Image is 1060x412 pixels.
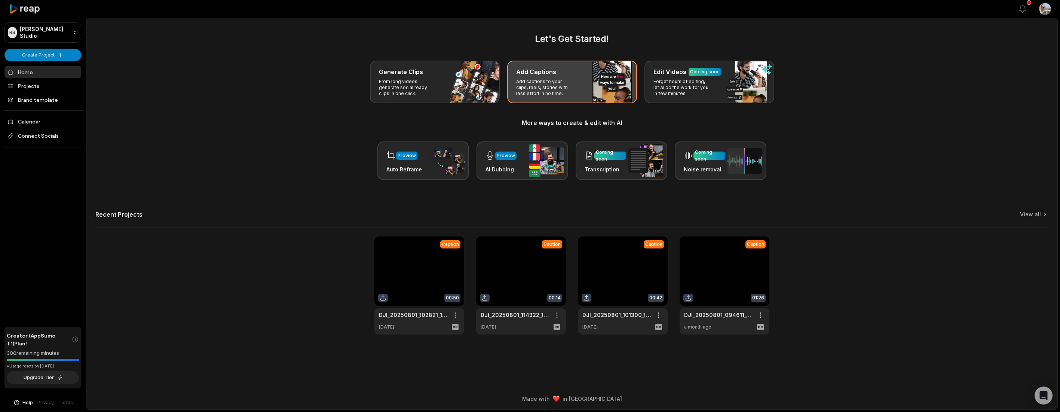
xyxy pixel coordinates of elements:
[398,152,416,159] div: Preview
[93,395,1051,403] div: Made with in [GEOGRAPHIC_DATA]
[4,94,81,106] a: Brand template
[13,399,33,406] button: Help
[95,211,143,218] h2: Recent Projects
[481,311,549,319] a: DJI_20250801_114322_163_null_video
[379,67,423,76] h3: Generate Clips
[684,165,725,173] h3: Noise removal
[58,399,73,406] a: Terms
[516,79,574,97] p: Add captions to your clips, reels, stories with less effort in no time.
[7,350,79,357] div: 300 remaining minutes
[690,68,720,75] div: Coming soon
[4,49,81,61] button: Create Project
[379,79,437,97] p: From long videos generate social ready clips in one click.
[553,396,560,402] img: heart emoji
[379,311,448,319] a: DJI_20250801_102821_141_null_video (video-converter
[4,66,81,78] a: Home
[653,79,711,97] p: Forget hours of editing, let AI do the work for you in few minutes.
[4,80,81,92] a: Projects
[596,149,625,162] div: Coming soon
[516,67,556,76] h3: Add Captions
[7,363,79,369] div: *Usage resets on [DATE]
[8,27,17,38] div: RS
[7,371,79,384] button: Upgrade Tier
[430,146,465,176] img: auto_reframe.png
[20,26,70,39] p: [PERSON_NAME] Studio
[727,148,762,174] img: noise_removal.png
[628,144,663,177] img: transcription.png
[386,165,422,173] h3: Auto Reframe
[485,165,517,173] h3: AI Dubbing
[684,311,753,319] a: DJI_20250801_094611_124_null_video
[4,115,81,128] a: Calendar
[653,67,686,76] h3: Edit Videos
[1035,387,1053,405] div: Open Intercom Messenger
[37,399,54,406] a: Privacy
[497,152,515,159] div: Preview
[95,118,1048,127] h3: More ways to create & edit with AI
[7,332,72,347] span: Creator (AppSumo T1) Plan!
[585,165,626,173] h3: Transcription
[695,149,724,162] div: Coming soon
[1020,211,1041,218] a: View all
[4,129,81,143] span: Connect Socials
[582,311,651,319] a: DJI_20250801_101300_138_null_video ([DOMAIN_NAME])
[22,399,33,406] span: Help
[95,32,1048,46] h2: Let's Get Started!
[529,144,564,177] img: ai_dubbing.png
